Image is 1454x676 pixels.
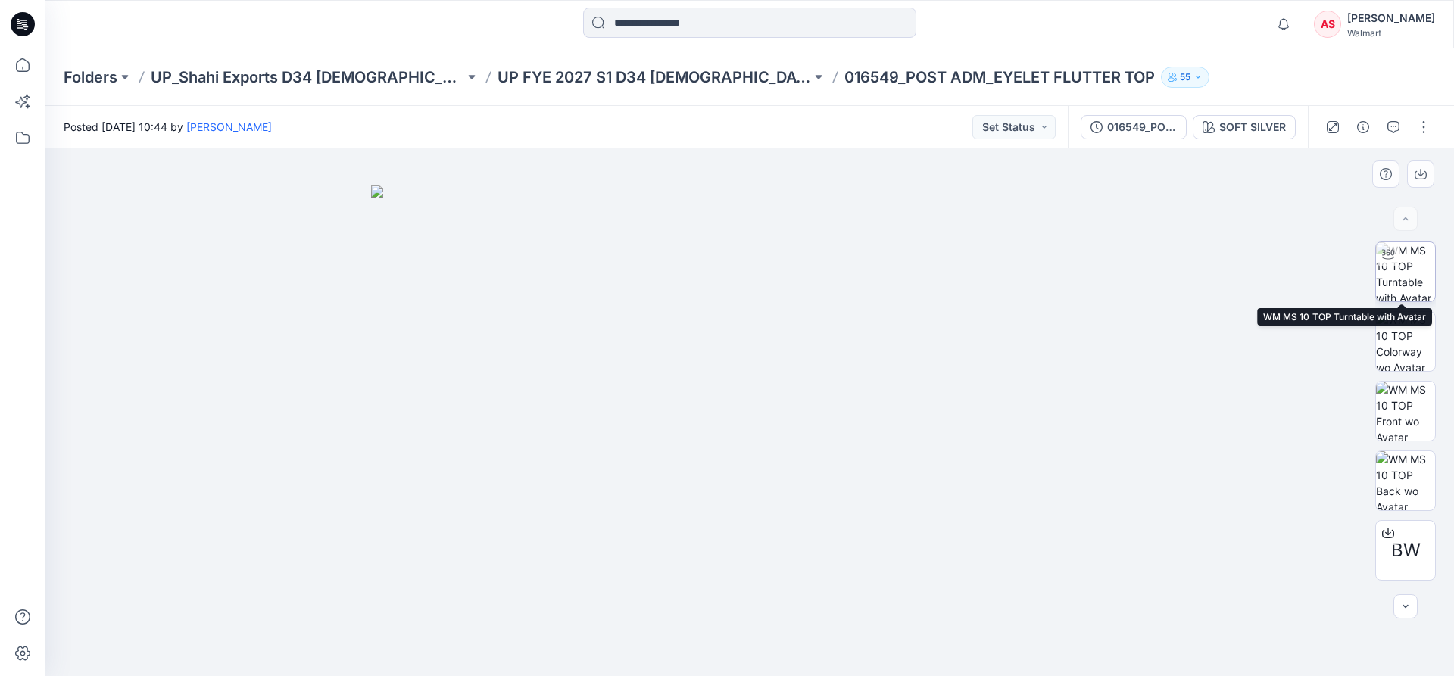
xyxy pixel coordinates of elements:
[1376,242,1435,301] img: WM MS 10 TOP Turntable with Avatar
[1161,67,1209,88] button: 55
[498,67,811,88] a: UP FYE 2027 S1 D34 [DEMOGRAPHIC_DATA] Woven Tops
[1180,69,1190,86] p: 55
[844,67,1155,88] p: 016549_POST ADM_EYELET FLUTTER TOP
[1219,119,1286,136] div: SOFT SILVER
[1376,451,1435,510] img: WM MS 10 TOP Back wo Avatar
[64,119,272,135] span: Posted [DATE] 10:44 by
[186,120,272,133] a: [PERSON_NAME]
[1376,382,1435,441] img: WM MS 10 TOP Front wo Avatar
[1193,115,1296,139] button: SOFT SILVER
[1347,9,1435,27] div: [PERSON_NAME]
[1314,11,1341,38] div: AS
[1081,115,1187,139] button: 016549_POST ADM_EYELET FLUTTER TOP
[64,67,117,88] a: Folders
[1376,312,1435,371] img: WM MS 10 TOP Colorway wo Avatar
[1351,115,1375,139] button: Details
[1391,537,1421,564] span: BW
[151,67,464,88] a: UP_Shahi Exports D34 [DEMOGRAPHIC_DATA] Tops
[1107,119,1177,136] div: 016549_POST ADM_EYELET FLUTTER TOP
[1347,27,1435,39] div: Walmart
